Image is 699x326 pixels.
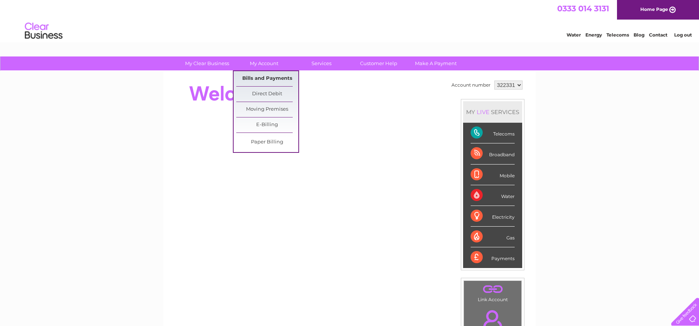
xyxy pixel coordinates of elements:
div: Mobile [471,165,515,185]
div: Payments [471,247,515,268]
a: . [466,283,520,296]
a: My Account [233,56,295,70]
a: E-Billing [236,117,298,133]
a: Energy [585,32,602,38]
div: LIVE [475,108,491,116]
img: logo.png [24,20,63,43]
td: Link Account [463,280,522,304]
a: Paper Billing [236,135,298,150]
a: Customer Help [348,56,410,70]
td: Account number [450,79,492,91]
a: Direct Debit [236,87,298,102]
a: Water [567,32,581,38]
div: Gas [471,227,515,247]
a: Services [290,56,353,70]
div: Telecoms [471,123,515,143]
div: MY SERVICES [463,101,522,123]
a: Blog [634,32,644,38]
a: Telecoms [606,32,629,38]
a: 0333 014 3131 [557,4,609,13]
div: Electricity [471,206,515,227]
a: Moving Premises [236,102,298,117]
div: Clear Business is a trading name of Verastar Limited (registered in [GEOGRAPHIC_DATA] No. 3667643... [172,4,528,37]
div: Broadband [471,143,515,164]
a: My Clear Business [176,56,238,70]
a: Make A Payment [405,56,467,70]
div: Water [471,185,515,206]
a: Log out [674,32,692,38]
a: Contact [649,32,667,38]
a: Bills and Payments [236,71,298,86]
